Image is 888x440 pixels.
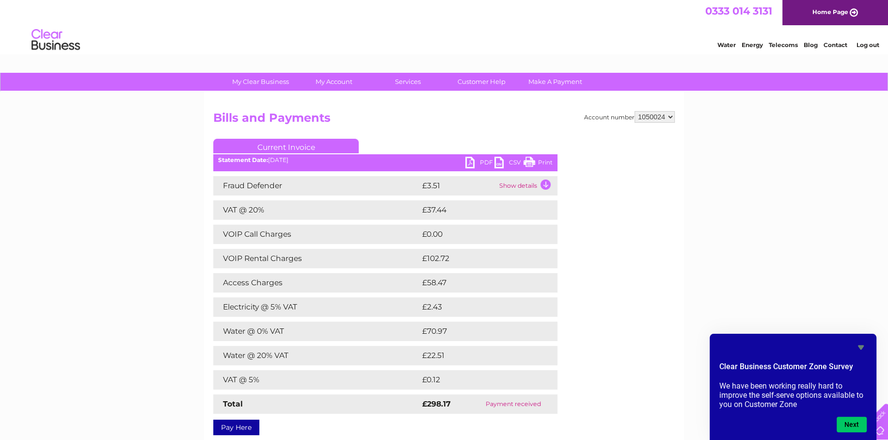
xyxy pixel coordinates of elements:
button: Hide survey [855,342,867,353]
img: logo.png [31,25,80,55]
a: PDF [465,157,494,171]
a: Make A Payment [515,73,595,91]
strong: Total [223,399,243,408]
a: My Clear Business [221,73,301,91]
a: Energy [742,41,763,49]
strong: £298.17 [422,399,451,408]
td: Water @ 0% VAT [213,322,420,341]
td: Access Charges [213,273,420,293]
td: Payment received [469,394,557,414]
td: VOIP Rental Charges [213,249,420,268]
a: Log out [856,41,879,49]
div: [DATE] [213,157,557,163]
a: Telecoms [769,41,798,49]
p: We have been working really hard to improve the self-serve options available to you on Customer Zone [719,381,867,409]
a: Print [523,157,553,171]
button: Next question [837,417,867,432]
a: Contact [824,41,847,49]
td: Show details [497,176,557,196]
td: VOIP Call Charges [213,225,420,244]
div: Clear Business is a trading name of Verastar Limited (registered in [GEOGRAPHIC_DATA] No. 3667643... [216,5,674,47]
a: 0333 014 3131 [705,5,772,17]
td: Water @ 20% VAT [213,346,420,365]
h2: Clear Business Customer Zone Survey [719,361,867,377]
td: £2.43 [420,297,535,317]
a: Pay Here [213,420,259,435]
div: Clear Business Customer Zone Survey [719,342,867,432]
a: Services [368,73,448,91]
td: Electricity @ 5% VAT [213,297,420,317]
td: £70.97 [420,322,538,341]
h2: Bills and Payments [213,111,675,130]
td: £58.47 [420,273,538,293]
b: Statement Date: [218,156,268,163]
td: £3.51 [420,176,497,196]
td: £0.12 [420,370,533,390]
a: My Account [294,73,374,91]
a: Current Invoice [213,139,359,153]
td: £37.44 [420,200,538,220]
td: £22.51 [420,346,537,365]
div: Account number [584,111,675,123]
td: VAT @ 20% [213,200,420,220]
a: Customer Help [442,73,522,91]
td: £102.72 [420,249,539,268]
a: Water [717,41,736,49]
td: VAT @ 5% [213,370,420,390]
a: Blog [804,41,818,49]
td: £0.00 [420,225,535,244]
a: CSV [494,157,523,171]
td: Fraud Defender [213,176,420,196]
